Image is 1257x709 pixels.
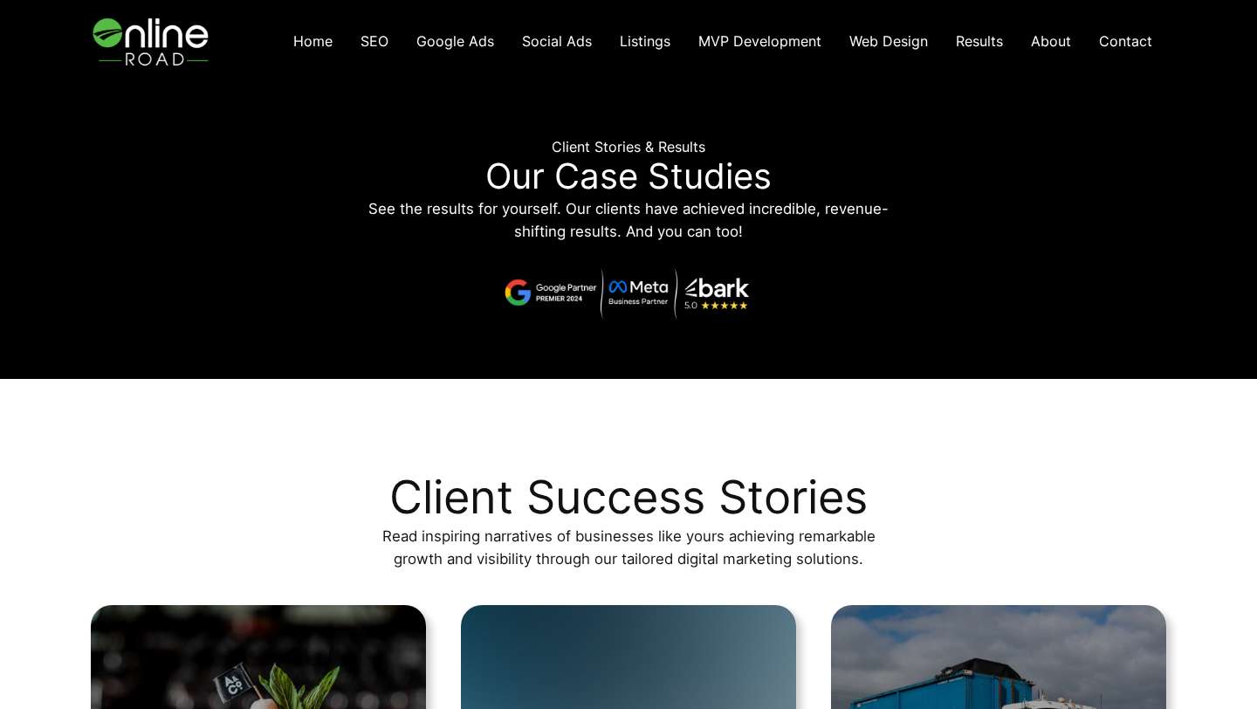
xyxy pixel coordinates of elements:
a: Web Design [835,24,942,59]
p: Read inspiring narratives of businesses like yours achieving remarkable growth and visibility thr... [358,525,899,570]
span: SEO [361,32,388,50]
a: Listings [606,24,684,59]
a: Google Ads [402,24,508,59]
nav: Navigation [279,24,1166,59]
span: Web Design [849,32,928,50]
p: See the results for yourself. Our clients have achieved incredible, revenue-shifting results. And... [358,197,899,243]
a: Contact [1085,24,1166,59]
span: Results [956,32,1003,50]
span: Social Ads [522,32,592,50]
a: MVP Development [684,24,835,59]
span: Contact [1099,32,1152,50]
a: About [1017,24,1085,59]
p: Our Case Studies [358,155,899,197]
span: About [1031,32,1071,50]
span: Google Ads [416,32,494,50]
a: Social Ads [508,24,606,59]
a: Home [279,24,347,59]
a: SEO [347,24,402,59]
h6: Client Stories & Results [358,139,899,155]
span: Listings [620,32,670,50]
span: MVP Development [698,32,821,50]
span: Home [293,32,333,50]
h2: Client Success Stories [389,470,868,525]
a: Results [942,24,1017,59]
